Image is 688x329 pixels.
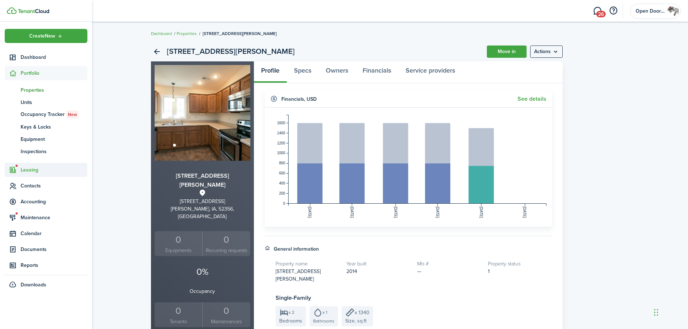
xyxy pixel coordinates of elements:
span: 1 [488,268,490,275]
h3: Single-Family [276,294,552,303]
tspan: 0 [283,202,285,205]
h5: Mls # [417,260,481,268]
span: 26 [596,11,606,17]
span: Reports [21,261,87,269]
a: 0Maintenances [202,302,250,327]
a: Equipment [5,133,87,145]
div: 0 [204,304,248,318]
div: 0 [156,304,201,318]
span: Maintenance [21,214,87,221]
a: Owners [319,61,355,83]
a: Specs [287,61,319,83]
a: Financials [355,61,398,83]
img: TenantCloud [18,9,49,13]
a: See details [518,96,546,102]
span: New [68,111,77,118]
span: x 1 [323,310,327,315]
span: Leasing [21,166,87,174]
a: Dashboard [5,50,87,64]
span: Occupancy Tracker [21,111,87,118]
tspan: 1400 [277,131,285,135]
button: Open menu [530,46,563,58]
tspan: [DATE] [523,207,527,218]
a: Move in [487,46,527,58]
h5: Year built [346,260,410,268]
small: Maintenances [204,318,248,325]
img: Open Door Property Management, LLC [667,5,679,17]
tspan: 400 [279,181,285,185]
h2: [STREET_ADDRESS][PERSON_NAME] [167,46,295,58]
span: Properties [21,86,87,94]
a: Service providers [398,61,462,83]
a: 0Tenants [155,302,203,327]
menu-btn: Actions [530,46,563,58]
h5: Property status [488,260,551,268]
span: 2014 [346,268,357,275]
a: Occupancy TrackerNew [5,108,87,121]
small: Recurring requests [204,247,248,254]
span: Equipment [21,135,87,143]
a: Keys & Locks [5,121,87,133]
a: Units [5,96,87,108]
h4: Financials , USD [281,95,317,103]
span: Dashboard [21,53,87,61]
span: [STREET_ADDRESS][PERSON_NAME] [203,30,277,37]
tspan: [DATE] [308,207,312,218]
img: TenantCloud [7,7,17,14]
span: Accounting [21,198,87,205]
a: 0 Recurring requests [202,231,250,256]
tspan: 1600 [277,121,285,125]
tspan: [DATE] [479,207,483,218]
tspan: [DATE] [393,207,397,218]
a: Back [151,46,163,58]
div: [PERSON_NAME], IA, 52356, [GEOGRAPHIC_DATA] [155,205,250,220]
a: Messaging [590,2,604,20]
h5: Property name [276,260,339,268]
span: Contacts [21,182,87,190]
span: Downloads [21,281,46,289]
span: Documents [21,246,87,253]
button: Open resource center [607,5,619,17]
span: Calendar [21,230,87,237]
span: Inspections [21,148,87,155]
tspan: 800 [279,161,285,165]
a: Properties [177,30,197,37]
p: 0% [155,265,250,279]
span: Portfolio [21,69,87,77]
a: Reports [5,258,87,272]
tspan: 1200 [277,141,285,145]
iframe: Chat Widget [652,294,688,329]
a: Properties [5,84,87,96]
img: Property image 2 [155,65,250,161]
tspan: 600 [279,171,285,175]
span: Keys & Locks [21,123,87,131]
tspan: 1000 [277,151,285,155]
tspan: [DATE] [436,207,440,218]
p: Occupancy [155,287,250,295]
span: Size, sq.ft [345,317,367,325]
span: x 2 [289,310,294,315]
small: Equipments [156,247,201,254]
h3: [STREET_ADDRESS][PERSON_NAME] [155,172,250,189]
small: Tenants [156,318,201,325]
div: 0 [156,233,201,247]
span: [STREET_ADDRESS][PERSON_NAME] [276,268,321,283]
span: Bathrooms [313,318,334,324]
span: Open Door Property Management, LLC [636,9,665,14]
button: Open menu [5,29,87,43]
div: [STREET_ADDRESS] [155,198,250,205]
span: — [417,268,421,275]
a: Inspections [5,145,87,157]
div: Drag [654,302,658,323]
a: Dashboard [151,30,172,37]
span: x 1340 [355,309,369,316]
a: 0Equipments [155,231,203,256]
span: Create New [29,34,55,39]
div: 0 [204,233,248,247]
tspan: [DATE] [350,207,354,218]
span: Bedrooms [279,317,302,325]
span: Units [21,99,87,106]
tspan: 200 [279,191,285,195]
h4: General information [274,245,319,253]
